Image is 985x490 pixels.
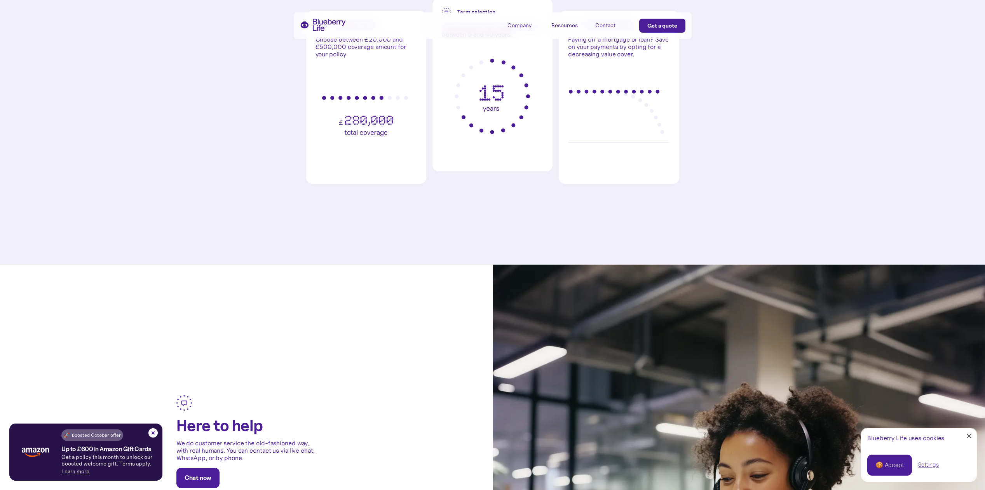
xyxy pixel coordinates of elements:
[568,36,669,58] p: Paying off a mortgage or loan? Save on your payments by opting for a decreasing value cover.
[176,468,220,488] a: Chat now
[457,9,495,16] div: Term selection
[647,22,677,30] div: Get a quote
[316,36,417,58] p: Choose between £20,000 and £500,000 coverage amount for your policy
[961,428,977,444] a: Close Cookie Popup
[639,19,685,33] a: Get a quote
[300,19,346,31] a: home
[176,439,316,462] p: We do customer service the old-fashioned way, with real humans. You can contact us via live chat,...
[64,431,121,439] div: 🚀 Boosted October offer
[551,22,578,29] div: Resources
[185,474,211,482] div: Chat now
[61,446,152,452] h4: Up to £600 in Amazon Gift Cards
[507,22,532,29] div: Company
[507,19,542,31] div: Company
[61,454,162,467] p: Get a policy this month to unlock our boosted welcome gift. Terms apply.
[867,434,971,442] div: Blueberry Life uses cookies
[875,461,904,469] div: 🍪 Accept
[176,417,263,433] h2: Here to help
[595,22,615,29] div: Contact
[595,19,630,31] a: Contact
[551,19,586,31] div: Resources
[61,468,89,475] a: Learn more
[867,455,912,476] a: 🍪 Accept
[918,461,939,469] a: Settings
